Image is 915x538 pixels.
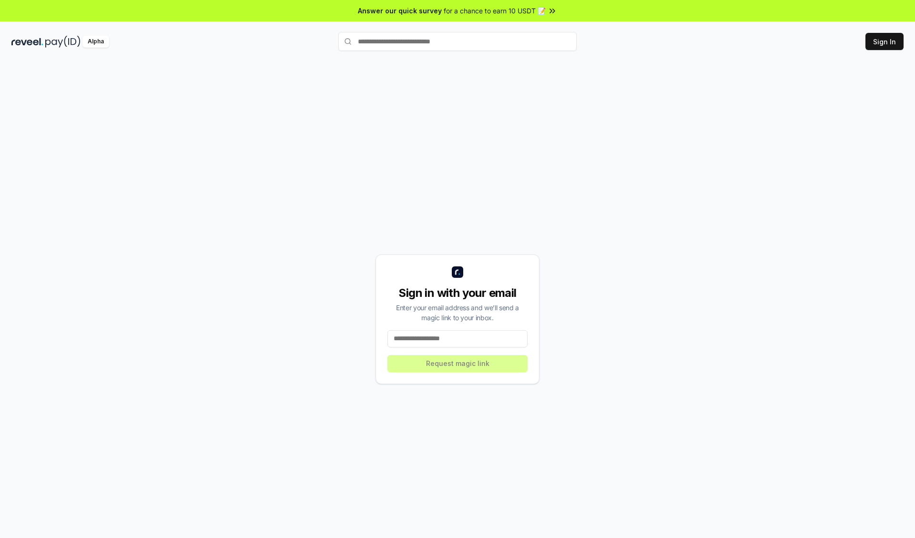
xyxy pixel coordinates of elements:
img: reveel_dark [11,36,43,48]
span: Answer our quick survey [358,6,442,16]
div: Enter your email address and we’ll send a magic link to your inbox. [387,303,528,323]
span: for a chance to earn 10 USDT 📝 [444,6,546,16]
img: logo_small [452,266,463,278]
button: Sign In [865,33,904,50]
div: Alpha [82,36,109,48]
div: Sign in with your email [387,285,528,301]
img: pay_id [45,36,81,48]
